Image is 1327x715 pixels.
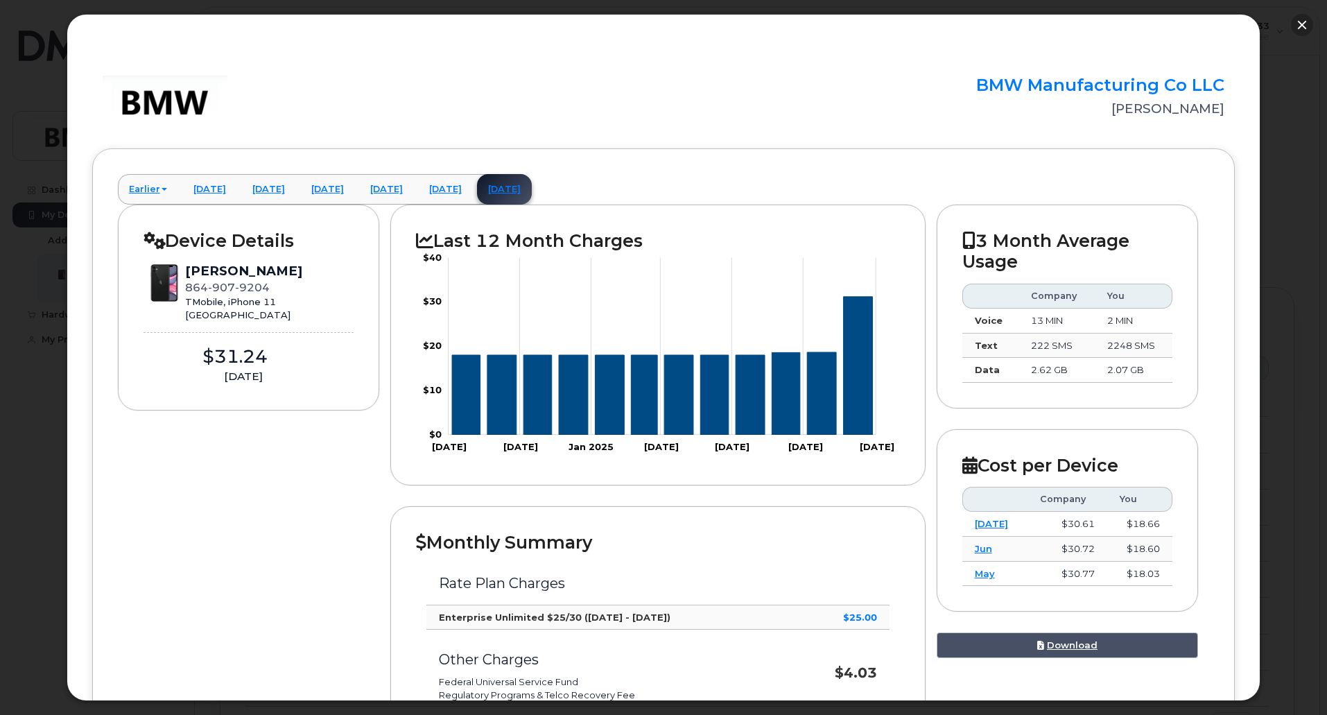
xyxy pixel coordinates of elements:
[860,441,894,452] tspan: [DATE]
[439,652,781,667] h3: Other Charges
[644,441,679,452] tspan: [DATE]
[439,576,876,591] h3: Rate Plan Charges
[975,568,995,579] a: May
[569,441,614,452] tspan: Jan 2025
[503,441,538,452] tspan: [DATE]
[1107,487,1172,512] th: You
[439,675,781,689] li: Federal Universal Service Fund
[1107,537,1172,562] td: $18.60
[975,518,1008,529] a: [DATE]
[962,455,1173,476] h2: Cost per Device
[1107,562,1172,587] td: $18.03
[1027,487,1107,512] th: Company
[1267,655,1317,705] iframe: Messenger Launcher
[1027,512,1107,537] td: $30.61
[1018,334,1094,359] td: 222 SMS
[1027,537,1107,562] td: $30.72
[452,297,873,435] g: Series
[1027,562,1107,587] td: $30.77
[439,612,670,623] strong: Enterprise Unlimited $25/30 ([DATE] - [DATE])
[432,441,467,452] tspan: [DATE]
[975,364,1000,375] strong: Data
[439,689,781,702] li: Regulatory Programs & Telco Recovery Fee
[789,441,824,452] tspan: [DATE]
[416,532,899,553] h2: Monthly Summary
[1095,334,1173,359] td: 2248 SMS
[937,632,1199,658] a: Download
[1095,358,1173,383] td: 2.07 GB
[835,664,877,681] strong: $4.03
[423,252,894,452] g: Chart
[715,441,749,452] tspan: [DATE]
[1018,358,1094,383] td: 2.62 GB
[1107,512,1172,537] td: $18.66
[423,384,442,395] tspan: $10
[843,612,877,623] strong: $25.00
[429,429,442,440] tspan: $0
[144,344,327,370] div: $31.24
[144,369,343,384] div: [DATE]
[975,543,992,554] a: Jun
